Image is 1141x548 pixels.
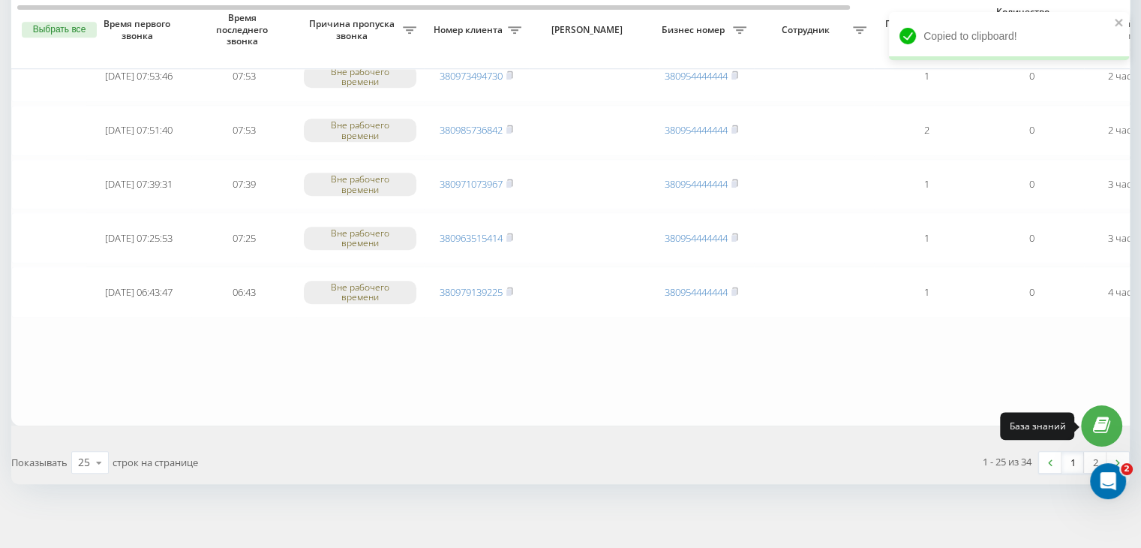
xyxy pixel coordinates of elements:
div: Copied to clipboard! [889,12,1129,60]
span: строк на странице [113,456,198,469]
div: Вне рабочего времени [304,227,416,249]
span: Причина пропуска звонка [304,18,403,41]
a: 380954444444 [665,231,728,245]
a: 2 [1084,452,1106,473]
div: Вне рабочего времени [304,281,416,303]
td: [DATE] 06:43:47 [86,266,191,318]
div: База знаний [1009,420,1065,432]
a: 380954444444 [665,285,728,299]
td: 0 [979,51,1084,102]
td: 07:53 [191,105,296,156]
span: Сотрудник [761,24,853,36]
div: 25 [78,455,90,470]
td: 1 [874,51,979,102]
div: 1 - 25 из 34 [983,454,1031,469]
td: 07:53 [191,51,296,102]
td: 0 [979,159,1084,210]
td: 07:25 [191,212,296,263]
button: Выбрать все [22,22,97,38]
a: 380954444444 [665,177,728,191]
a: 380973494730 [440,69,503,83]
td: 1 [874,159,979,210]
span: Номер клиента [431,24,508,36]
div: Вне рабочего времени [304,119,416,141]
span: Бизнес номер [656,24,733,36]
td: [DATE] 07:51:40 [86,105,191,156]
button: close [1114,17,1124,31]
span: 2 [1121,463,1133,475]
a: 380985736842 [440,123,503,137]
span: [PERSON_NAME] [542,24,636,36]
a: 380954444444 [665,123,728,137]
a: 1 [1061,452,1084,473]
div: Вне рабочего времени [304,65,416,88]
td: [DATE] 07:53:46 [86,51,191,102]
td: 0 [979,105,1084,156]
iframe: Intercom live chat [1090,463,1126,499]
td: 0 [979,266,1084,318]
a: 380963515414 [440,231,503,245]
span: Пропущенных от клиента [881,18,958,41]
a: 380971073967 [440,177,503,191]
td: [DATE] 07:39:31 [86,159,191,210]
div: Вне рабочего времени [304,173,416,195]
span: Показывать [11,456,68,469]
td: [DATE] 07:25:53 [86,212,191,263]
a: 380979139225 [440,285,503,299]
td: 06:43 [191,266,296,318]
td: 1 [874,266,979,318]
td: 2 [874,105,979,156]
td: 0 [979,212,1084,263]
td: 1 [874,212,979,263]
a: 380954444444 [665,69,728,83]
span: Время первого звонка [98,18,179,41]
span: Время последнего звонка [203,12,284,47]
td: 07:39 [191,159,296,210]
